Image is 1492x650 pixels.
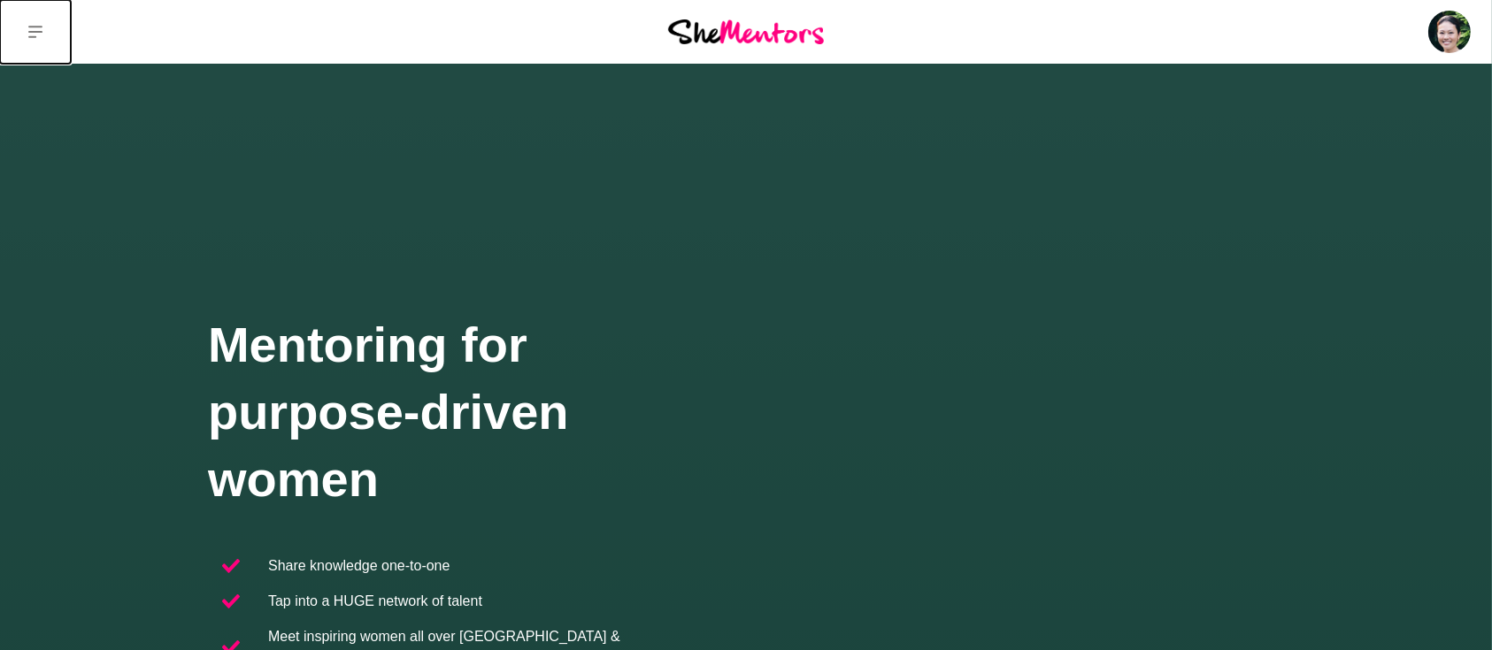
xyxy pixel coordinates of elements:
[1428,11,1471,53] img: Roselynn Unson
[208,311,746,513] h1: Mentoring for purpose-driven women
[268,591,482,612] p: Tap into a HUGE network of talent
[668,19,824,43] img: She Mentors Logo
[268,555,450,577] p: Share knowledge one-to-one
